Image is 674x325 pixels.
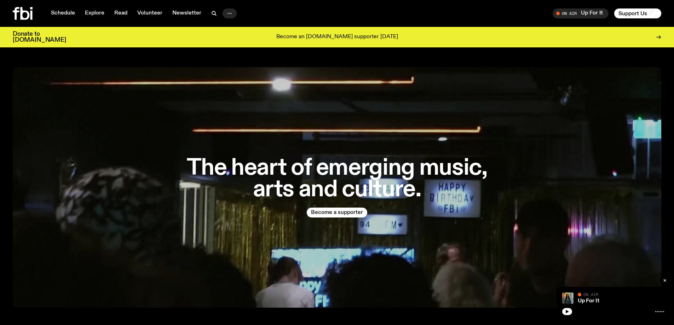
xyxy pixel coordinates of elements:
h1: The heart of emerging music, arts and culture. [179,157,496,201]
a: Volunteer [133,8,167,18]
button: On AirUp For It [553,8,609,18]
button: Support Us [614,8,661,18]
span: Support Us [618,10,647,17]
a: Read [110,8,132,18]
a: Up For It [578,298,599,304]
a: Explore [81,8,109,18]
h3: Donate to [DOMAIN_NAME] [13,31,66,43]
button: Become a supporter [307,208,367,217]
p: Become an [DOMAIN_NAME] supporter [DATE] [276,34,398,40]
span: On Air [583,292,598,297]
a: Newsletter [168,8,206,18]
a: Schedule [47,8,79,18]
img: Ify - a Brown Skin girl with black braided twists, looking up to the side with her tongue stickin... [562,292,574,304]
